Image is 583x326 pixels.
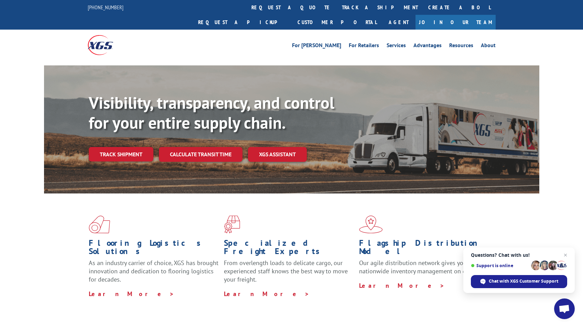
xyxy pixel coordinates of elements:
span: Our agile distribution network gives you nationwide inventory management on demand. [359,259,486,275]
a: About [481,43,496,50]
img: xgs-icon-flagship-distribution-model-red [359,215,383,233]
a: Services [387,43,406,50]
div: Open chat [554,298,575,319]
a: Learn More > [89,290,174,298]
div: Chat with XGS Customer Support [471,275,567,288]
a: For [PERSON_NAME] [292,43,341,50]
a: Advantages [413,43,442,50]
img: xgs-icon-total-supply-chain-intelligence-red [89,215,110,233]
a: Agent [382,15,415,30]
a: For Retailers [349,43,379,50]
a: Track shipment [89,147,153,161]
a: Join Our Team [415,15,496,30]
span: Chat with XGS Customer Support [489,278,558,284]
a: Learn More > [359,282,445,290]
b: Visibility, transparency, and control for your entire supply chain. [89,92,334,133]
h1: Flagship Distribution Model [359,239,489,259]
a: Customer Portal [292,15,382,30]
a: Learn More > [224,290,310,298]
span: Questions? Chat with us! [471,252,567,258]
a: [PHONE_NUMBER] [88,4,123,11]
img: xgs-icon-focused-on-flooring-red [224,215,240,233]
h1: Flooring Logistics Solutions [89,239,219,259]
a: Calculate transit time [159,147,242,162]
h1: Specialized Freight Experts [224,239,354,259]
a: Resources [449,43,473,50]
span: As an industry carrier of choice, XGS has brought innovation and dedication to flooring logistics... [89,259,218,283]
p: From overlength loads to delicate cargo, our experienced staff knows the best way to move your fr... [224,259,354,290]
a: XGS ASSISTANT [248,147,307,162]
a: Request a pickup [193,15,292,30]
span: Support is online [471,263,529,268]
span: Close chat [561,251,570,259]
